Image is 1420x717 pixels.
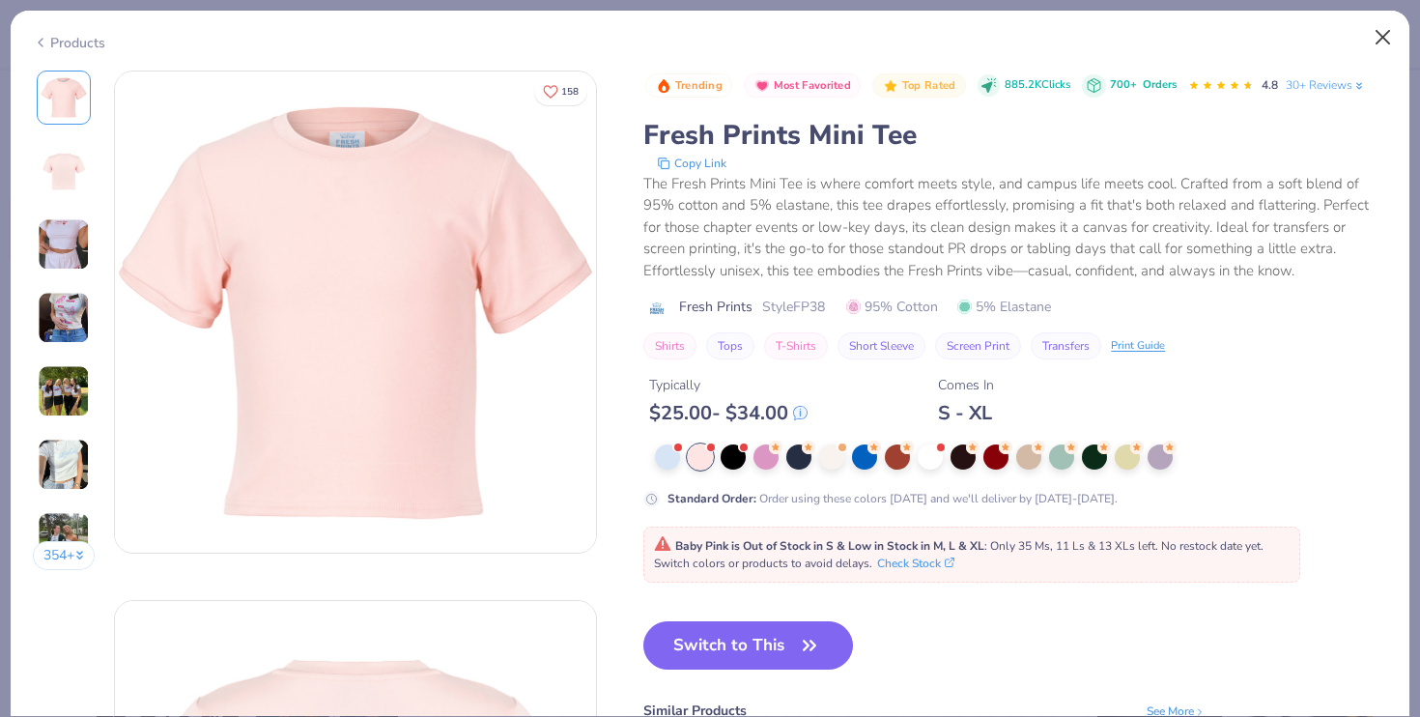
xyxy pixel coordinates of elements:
img: Front [115,72,596,553]
button: copy to clipboard [651,154,732,173]
div: S - XL [938,401,994,425]
div: 4.8 Stars [1188,71,1254,101]
span: Fresh Prints [679,297,753,317]
img: User generated content [38,218,90,271]
div: Order using these colors [DATE] and we'll deliver by [DATE]-[DATE]. [667,490,1118,507]
button: 354+ [33,541,96,570]
span: 885.2K Clicks [1005,77,1070,94]
button: Close [1365,19,1402,56]
button: T-Shirts [764,332,828,359]
span: 95% Cotton [846,297,938,317]
div: The Fresh Prints Mini Tee is where comfort meets style, and campus life meets cool. Crafted from ... [643,173,1387,282]
button: Check Stock [877,555,954,572]
button: Badge Button [645,73,732,99]
span: Top Rated [902,80,956,91]
img: User generated content [38,292,90,344]
img: Most Favorited sort [754,78,770,94]
button: Transfers [1031,332,1101,359]
img: Back [41,148,87,194]
span: : Only 35 Ms, 11 Ls & 13 XLs left. No restock date yet. Switch colors or products to avoid delays. [654,538,1264,571]
div: Typically [649,375,808,395]
button: Badge Button [872,73,965,99]
img: brand logo [643,301,669,316]
div: Print Guide [1111,338,1165,355]
button: Shirts [643,332,696,359]
img: User generated content [38,365,90,417]
div: Comes In [938,375,994,395]
div: Fresh Prints Mini Tee [643,117,1387,154]
span: Most Favorited [774,80,851,91]
span: 5% Elastane [957,297,1051,317]
img: Trending sort [656,78,671,94]
div: Products [33,33,105,53]
strong: Standard Order : [667,491,756,506]
a: 30+ Reviews [1286,76,1366,94]
img: Top Rated sort [883,78,898,94]
button: Like [534,77,587,105]
span: Style FP38 [762,297,825,317]
button: Badge Button [744,73,861,99]
div: 700+ [1110,77,1177,94]
img: User generated content [38,512,90,564]
button: Tops [706,332,754,359]
img: User generated content [38,439,90,491]
button: Switch to This [643,621,853,670]
span: Orders [1143,77,1177,92]
div: $ 25.00 - $ 34.00 [649,401,808,425]
span: Trending [675,80,723,91]
strong: Baby Pink is Out of Stock in S & Low in Stock in M, L & XL [675,538,984,554]
button: Screen Print [935,332,1021,359]
button: Short Sleeve [838,332,925,359]
span: 4.8 [1262,77,1278,93]
img: Front [41,74,87,121]
span: 158 [561,87,579,97]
